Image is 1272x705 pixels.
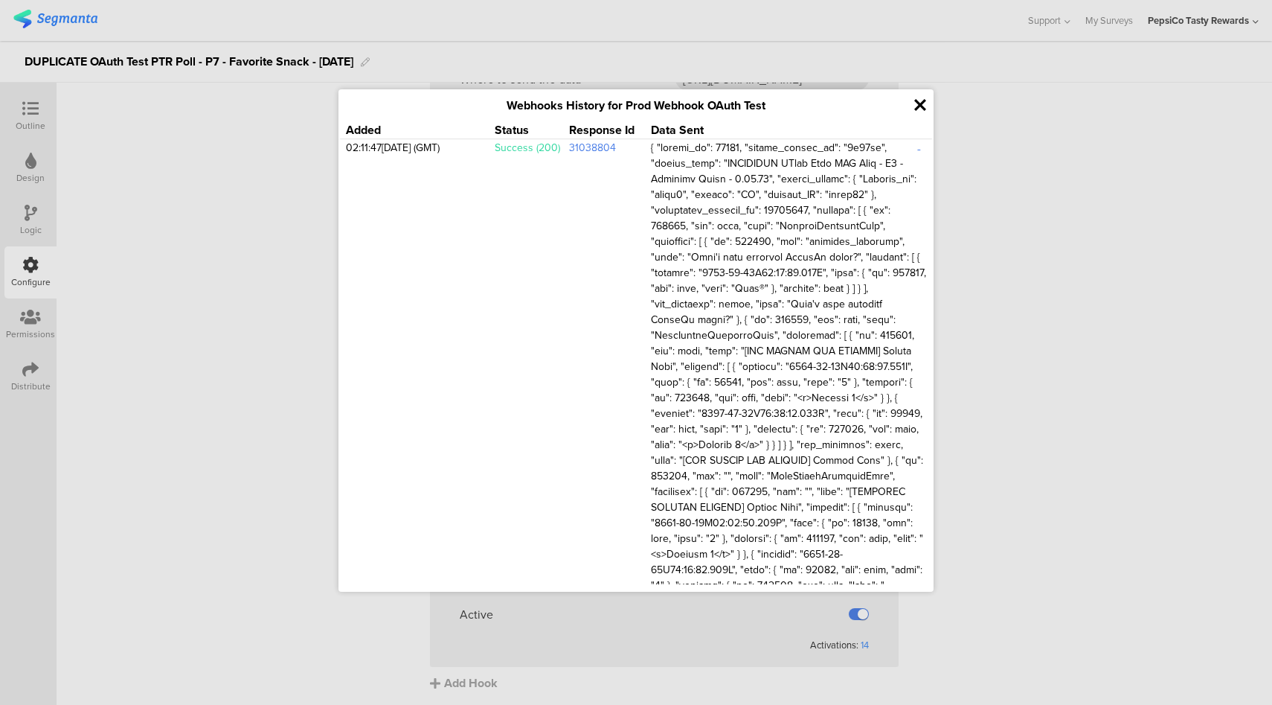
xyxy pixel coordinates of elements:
[495,140,569,156] div: Success (200)
[569,121,651,138] div: Response Id
[346,121,495,138] div: Added
[651,121,926,138] div: Data Sent
[569,140,616,156] a: 31038804
[911,140,926,157] div: -
[495,121,569,138] div: Status
[361,97,911,114] div: Webhooks History for Prod Webhook OAuth Test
